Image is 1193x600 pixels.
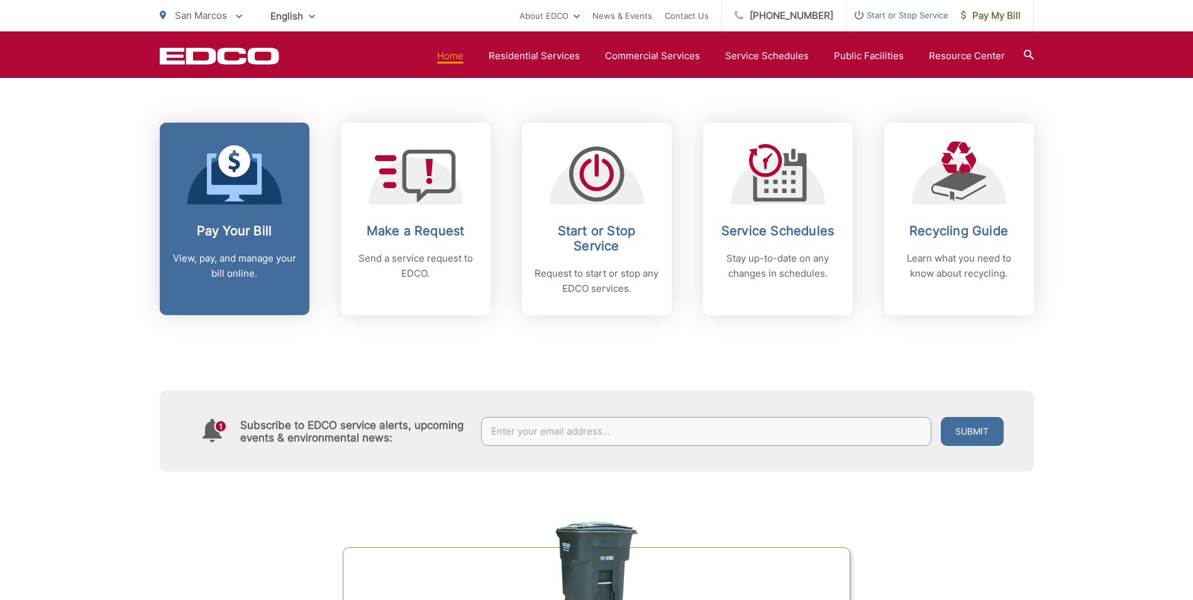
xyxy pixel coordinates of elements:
[481,417,931,446] input: Enter your email address...
[160,123,309,315] a: Pay Your Bill View, pay, and manage your bill online.
[353,251,478,281] p: Send a service request to EDCO.
[929,48,1005,64] a: Resource Center
[725,48,809,64] a: Service Schedules
[535,223,659,253] h2: Start or Stop Service
[489,48,580,64] a: Residential Services
[341,123,491,315] a: Make a Request Send a service request to EDCO.
[897,251,1021,281] p: Learn what you need to know about recycling.
[240,419,469,444] h4: Subscribe to EDCO service alerts, upcoming events & environmental news:
[172,223,297,238] h2: Pay Your Bill
[261,5,325,27] span: English
[175,9,227,21] span: San Marcos
[160,47,279,65] a: EDCD logo. Return to the homepage.
[665,8,709,23] a: Contact Us
[884,123,1034,315] a: Recycling Guide Learn what you need to know about recycling.
[716,251,840,281] p: Stay up-to-date on any changes in schedules.
[834,48,904,64] a: Public Facilities
[941,417,1004,446] button: Submit
[519,8,580,23] a: About EDCO
[172,251,297,281] p: View, pay, and manage your bill online.
[353,223,478,238] h2: Make a Request
[961,8,1021,23] span: Pay My Bill
[437,48,463,64] a: Home
[897,223,1021,238] h2: Recycling Guide
[605,48,700,64] a: Commercial Services
[703,123,853,315] a: Service Schedules Stay up-to-date on any changes in schedules.
[535,266,659,296] p: Request to start or stop any EDCO services.
[592,8,652,23] a: News & Events
[716,223,840,238] h2: Service Schedules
